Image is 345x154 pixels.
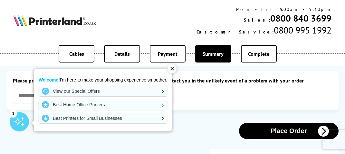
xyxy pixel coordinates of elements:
[39,113,167,123] a: Best Printers for Small Businesses
[274,24,331,36] span: 0800 995 1992
[114,51,130,57] span: Details
[203,51,224,57] span: Summary
[39,100,167,110] a: Best Home Office Printers
[196,6,331,12] div: Mon - Fri 9:00am - 5:30pm
[10,110,17,117] div: 1
[196,29,274,35] span: Customer Service:
[39,77,60,82] strong: Welcome!
[14,15,96,26] img: Printerland Logo
[239,123,339,139] button: Place Order
[270,12,331,24] a: 0800 840 3699
[158,51,177,57] span: Payment
[69,51,84,57] span: Cables
[39,86,167,96] a: View our Special Offers
[13,77,332,84] label: Please provide an up to date telephone number should we need to contact you in the unlikely event...
[244,17,270,23] span: Sales:
[39,77,167,83] p: I'm here to make your shopping experience smoother.
[168,64,177,73] div: ✕
[248,51,269,57] span: Complete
